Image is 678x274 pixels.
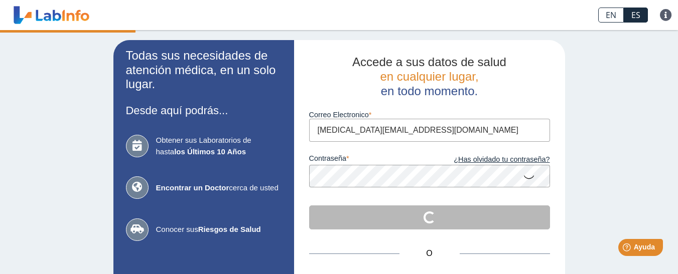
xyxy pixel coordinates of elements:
h3: Desde aquí podrás... [126,104,282,117]
label: Correo Electronico [309,111,550,119]
b: Encontrar un Doctor [156,183,229,192]
h2: Todas sus necesidades de atención médica, en un solo lugar. [126,49,282,92]
span: en cualquier lugar, [380,70,478,83]
b: los Últimos 10 Años [174,147,246,156]
label: contraseña [309,154,430,165]
span: Obtener sus Laboratorios de hasta [156,135,282,157]
span: Conocer sus [156,224,282,235]
a: ¿Has olvidado tu contraseña? [430,154,550,165]
span: en todo momento. [381,84,478,98]
span: Accede a sus datos de salud [352,55,506,69]
a: ES [624,8,648,23]
a: EN [598,8,624,23]
span: O [399,247,460,259]
iframe: Help widget launcher [589,235,667,263]
b: Riesgos de Salud [198,225,261,233]
span: cerca de usted [156,182,282,194]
